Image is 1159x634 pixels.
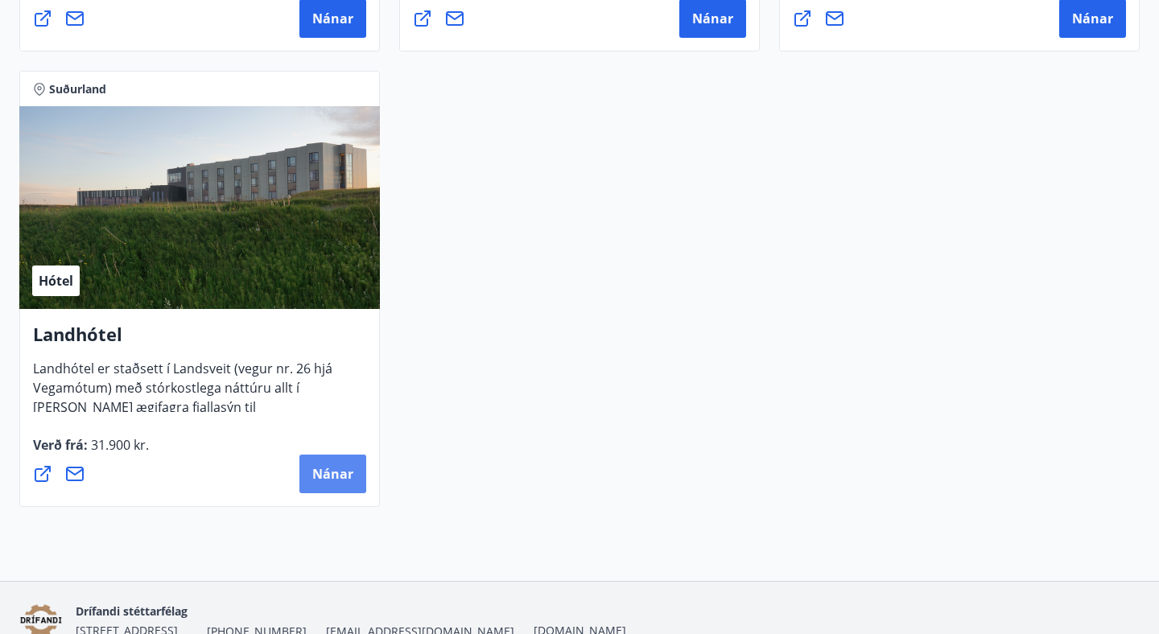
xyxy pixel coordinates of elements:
[33,360,332,467] span: Landhótel er staðsett í Landsveit (vegur nr. 26 hjá Vegamótum) með stórkostlega náttúru allt í [P...
[312,10,353,27] span: Nánar
[312,465,353,483] span: Nánar
[299,455,366,493] button: Nánar
[33,436,149,467] span: Verð frá :
[49,81,106,97] span: Suðurland
[33,322,366,359] h4: Landhótel
[1072,10,1113,27] span: Nánar
[692,10,733,27] span: Nánar
[39,272,73,290] span: Hótel
[88,436,149,454] span: 31.900 kr.
[76,603,188,619] span: Drífandi stéttarfélag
